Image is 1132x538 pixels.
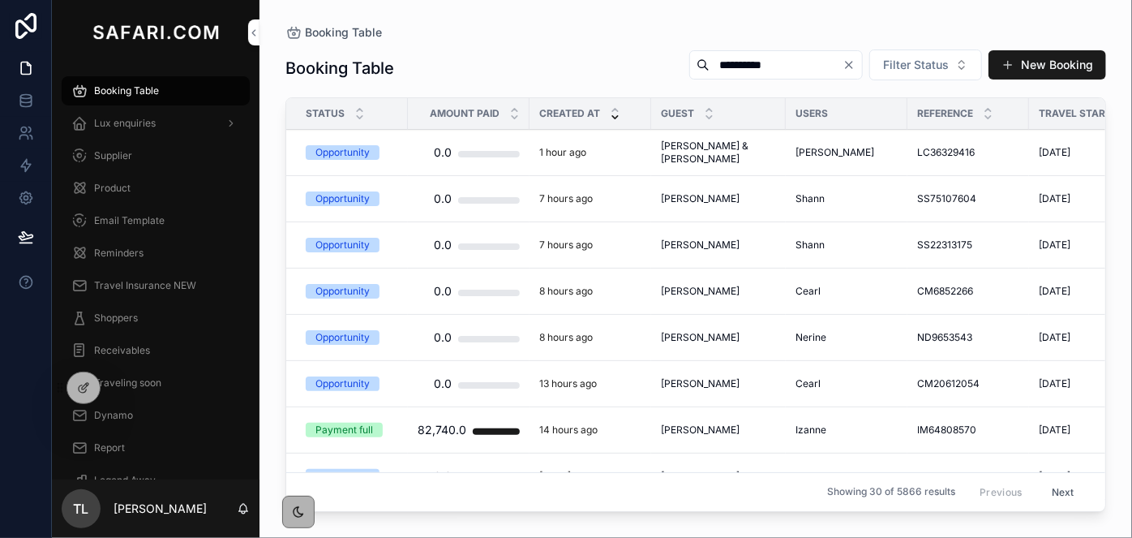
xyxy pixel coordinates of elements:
span: Reference [917,107,973,120]
span: [PERSON_NAME] [661,424,740,437]
a: Shoppers [62,303,250,333]
a: Shann [795,239,898,252]
span: [DATE] [1039,377,1070,390]
p: 13 hours ago [539,377,597,390]
a: Opportunity [306,238,398,252]
span: [DATE] [1039,470,1070,483]
button: Clear [843,58,862,71]
a: Product [62,174,250,203]
a: 0.0 [418,275,520,308]
span: Cearl [795,285,821,298]
span: Booking Table [94,84,159,97]
p: 8 hours ago [539,285,593,298]
span: [PERSON_NAME] [661,470,740,483]
a: Opportunity [306,330,398,345]
div: Opportunity [315,192,370,206]
span: [PERSON_NAME] [661,331,740,344]
span: LC36329416 [917,146,975,159]
span: [PERSON_NAME] [661,239,740,252]
span: Showing 30 of 5866 results [827,486,955,499]
span: Traveling soon [94,377,161,390]
a: [PERSON_NAME] [661,377,776,390]
a: Legend Away [62,466,250,495]
a: 0.0 [418,183,520,215]
a: 1 hour ago [539,146,641,159]
a: 13 hours ago [539,377,641,390]
a: Booking Table [285,24,382,41]
a: Izanne [795,470,898,483]
a: Opportunity [306,469,398,484]
span: IM64808570 [917,424,976,437]
p: [PERSON_NAME] [114,501,207,517]
a: IM64808570 [917,424,1019,437]
a: [PERSON_NAME] [661,192,776,205]
a: 7 hours ago [539,192,641,205]
a: Supplier [62,141,250,170]
span: [PERSON_NAME] [661,377,740,390]
p: [DATE] [539,470,571,483]
span: ND9653543 [917,331,972,344]
span: Created at [539,107,600,120]
span: Travel Insurance NEW [94,279,196,292]
p: 1 hour ago [539,146,586,159]
a: [PERSON_NAME] [661,470,776,483]
a: SS22313175 [917,239,1019,252]
a: [PERSON_NAME] [661,239,776,252]
div: Opportunity [315,145,370,160]
span: [DATE] [1039,424,1070,437]
button: Select Button [869,49,982,80]
a: [PERSON_NAME] [661,331,776,344]
span: [DATE] [1039,146,1070,159]
a: LC36329416 [917,146,1019,159]
a: Travel Insurance NEW [62,271,250,300]
span: Legend Away [94,474,156,487]
a: Opportunity [306,192,398,206]
a: Reminders [62,239,250,268]
a: IM29233573 [917,470,1019,483]
a: 0.0 [418,229,520,261]
span: [DATE] [1039,331,1070,344]
span: [PERSON_NAME] [661,192,740,205]
div: 0.0 [434,229,452,261]
span: TL [74,499,89,519]
a: Report [62,433,250,463]
div: scrollable content [52,65,259,480]
a: Receivables [62,336,250,365]
a: Booking Table [62,76,250,105]
a: 0.0 [418,321,520,354]
a: 0.0 [418,460,520,493]
span: SS22313175 [917,239,972,252]
div: Opportunity [315,330,370,345]
a: [PERSON_NAME] & [PERSON_NAME] [661,140,776,166]
a: 8 hours ago [539,285,641,298]
div: Payment full [315,423,373,437]
a: 0.0 [418,368,520,400]
div: Opportunity [315,469,370,484]
div: 82,740.0 [418,414,466,446]
span: Supplier [94,149,132,162]
span: Shann [795,192,825,205]
span: Filter Status [883,57,949,73]
a: Email Template [62,206,250,235]
span: Status [306,107,345,120]
a: Cearl [795,377,898,390]
p: 8 hours ago [539,331,593,344]
a: [PERSON_NAME] [661,424,776,437]
span: Travel Starts [1039,107,1118,120]
button: New Booking [988,50,1106,80]
a: 82,740.0 [418,414,520,446]
span: SS75107604 [917,192,976,205]
div: 0.0 [434,368,452,400]
span: Nerine [795,331,826,344]
span: Report [94,441,125,454]
span: Dynamo [94,409,133,422]
a: Payment full [306,423,398,437]
p: 7 hours ago [539,192,593,205]
a: Izanne [795,424,898,437]
a: CM20612054 [917,377,1019,390]
span: Users [795,107,828,120]
a: Opportunity [306,377,398,391]
span: Cearl [795,377,821,390]
span: Booking Table [305,24,382,41]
